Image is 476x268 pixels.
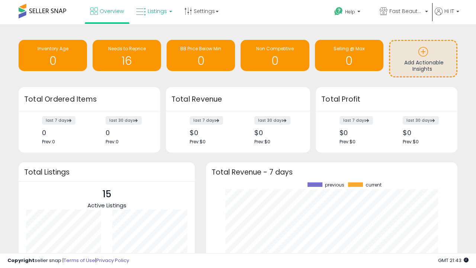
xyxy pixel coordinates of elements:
[106,116,142,125] label: last 30 days
[190,138,206,145] span: Prev: $0
[64,257,95,264] a: Terms of Use
[212,169,452,175] h3: Total Revenue - 7 days
[325,182,344,188] span: previous
[24,169,189,175] h3: Total Listings
[315,40,383,71] a: Selling @ Max 0
[319,55,380,67] h1: 0
[167,40,235,71] a: BB Price Below Min 0
[171,94,305,105] h3: Total Revenue
[180,45,221,52] span: BB Price Below Min
[87,187,126,201] p: 15
[444,7,454,15] span: Hi IT
[389,7,423,15] span: Fast Beauty ([GEOGRAPHIC_DATA])
[42,129,84,137] div: 0
[244,55,305,67] h1: 0
[403,138,419,145] span: Prev: $0
[334,7,343,16] i: Get Help
[438,257,469,264] span: 2025-08-14 21:43 GMT
[328,1,373,24] a: Help
[340,129,381,137] div: $0
[366,182,382,188] span: current
[148,7,167,15] span: Listings
[42,138,55,145] span: Prev: 0
[435,7,459,24] a: Hi IT
[19,40,87,71] a: Inventory Age 0
[403,116,439,125] label: last 30 days
[190,116,223,125] label: last 7 days
[321,94,452,105] h3: Total Profit
[7,257,35,264] strong: Copyright
[241,40,309,71] a: Non Competitive 0
[42,116,75,125] label: last 7 days
[254,116,290,125] label: last 30 days
[24,94,155,105] h3: Total Ordered Items
[22,55,83,67] h1: 0
[96,55,157,67] h1: 16
[100,7,124,15] span: Overview
[106,129,147,137] div: 0
[254,129,297,137] div: $0
[7,257,129,264] div: seller snap | |
[93,40,161,71] a: Needs to Reprice 16
[256,45,294,52] span: Non Competitive
[345,9,355,15] span: Help
[390,41,456,76] a: Add Actionable Insights
[254,138,270,145] span: Prev: $0
[108,45,146,52] span: Needs to Reprice
[404,59,444,73] span: Add Actionable Insights
[340,138,356,145] span: Prev: $0
[334,45,365,52] span: Selling @ Max
[170,55,231,67] h1: 0
[96,257,129,264] a: Privacy Policy
[340,116,373,125] label: last 7 days
[87,201,126,209] span: Active Listings
[38,45,68,52] span: Inventory Age
[403,129,444,137] div: $0
[106,138,119,145] span: Prev: 0
[190,129,232,137] div: $0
